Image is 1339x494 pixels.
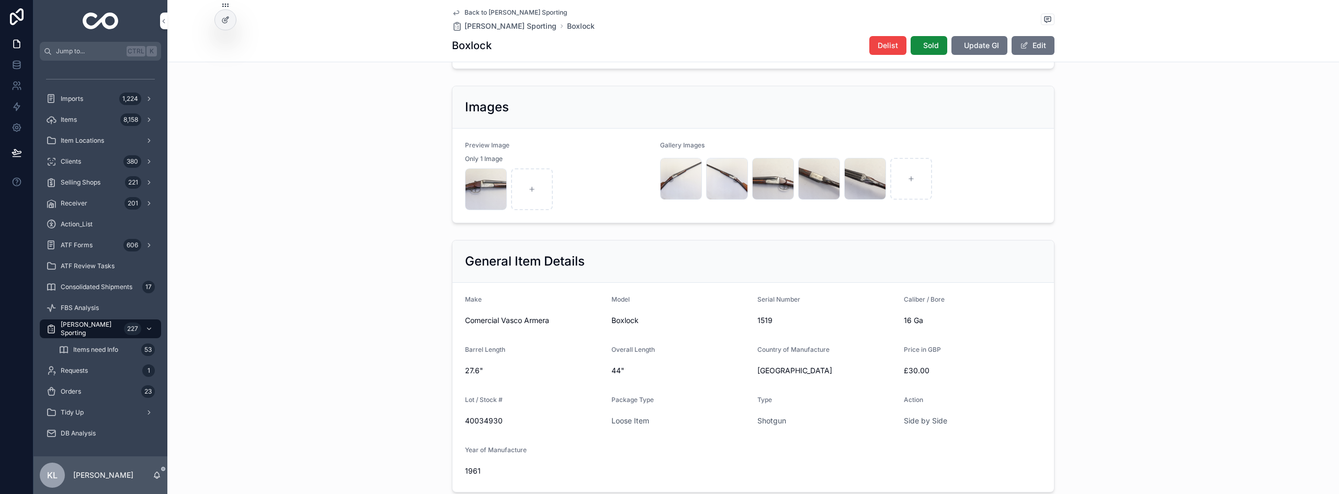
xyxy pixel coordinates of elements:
[611,295,630,303] span: Model
[465,315,603,326] span: Comercial Vasco Armera
[904,396,923,404] span: Action
[120,113,141,126] div: 8,158
[757,295,800,303] span: Serial Number
[40,215,161,234] a: Action_List
[61,304,99,312] span: FBS Analysis
[40,361,161,380] a: Requests1
[757,396,772,404] span: Type
[757,416,786,426] a: Shotgun
[567,21,595,31] a: Boxlock
[61,262,115,270] span: ATF Review Tasks
[61,320,120,337] span: [PERSON_NAME] Sporting
[52,340,161,359] a: Items need Info53
[465,466,603,476] span: 1961
[61,116,77,124] span: Items
[904,295,945,303] span: Caliber / Bore
[660,141,705,149] span: Gallery Images
[61,387,81,396] span: Orders
[40,152,161,171] a: Clients380
[40,236,161,255] a: ATF Forms606
[611,315,750,326] span: Boxlock
[61,429,96,438] span: DB Analysis
[61,157,81,166] span: Clients
[464,21,557,31] span: [PERSON_NAME] Sporting
[40,257,161,275] a: ATF Review Tasks
[40,298,161,317] a: FBS Analysis
[1012,36,1054,55] button: Edit
[465,155,503,163] span: Only 1 Image
[142,364,155,377] div: 1
[465,346,505,353] span: Barrel Length
[452,8,567,17] a: Back to [PERSON_NAME] Sporting
[61,199,87,208] span: Receiver
[125,176,141,189] div: 221
[61,408,84,417] span: Tidy Up
[40,382,161,401] a: Orders23
[83,13,119,29] img: App logo
[464,8,567,17] span: Back to [PERSON_NAME] Sporting
[61,220,93,228] span: Action_List
[56,47,122,55] span: Jump to...
[465,141,509,149] span: Preview Image
[61,136,104,145] span: Item Locations
[878,40,898,51] span: Delist
[40,194,161,213] a: Receiver201
[465,365,603,376] span: 27.6"
[124,197,141,210] div: 201
[869,36,906,55] button: Delist
[141,343,155,356] div: 53
[923,40,939,51] span: Sold
[611,416,649,426] a: Loose Item
[40,403,161,422] a: Tidy Up
[465,253,585,270] h2: General Item Details
[73,346,118,354] span: Items need Info
[124,323,141,335] div: 227
[465,416,603,426] span: 40034930
[123,239,141,251] div: 606
[61,283,132,291] span: Consolidated Shipments
[904,315,1042,326] span: 16 Ga
[40,110,161,129] a: Items8,158
[911,36,947,55] button: Sold
[611,365,750,376] span: 44"
[452,38,492,53] h1: Boxlock
[119,93,141,105] div: 1,224
[465,99,509,116] h2: Images
[142,281,155,293] div: 17
[465,295,482,303] span: Make
[757,315,895,326] span: 1519
[147,47,156,55] span: K
[40,89,161,108] a: Imports1,224
[964,40,999,51] span: Update GI
[61,241,93,249] span: ATF Forms
[61,366,88,375] span: Requests
[61,178,100,187] span: Selling Shops
[904,416,947,426] a: Side by Side
[452,21,557,31] a: [PERSON_NAME] Sporting
[33,61,167,456] div: scrollable content
[904,346,941,353] span: Price in GBP
[40,278,161,296] a: Consolidated Shipments17
[40,131,161,150] a: Item Locations
[141,385,155,398] div: 23
[40,42,161,61] button: Jump to...CtrlK
[465,446,527,454] span: Year of Manufacture
[40,319,161,338] a: [PERSON_NAME] Sporting227
[611,396,654,404] span: Package Type
[757,346,830,353] span: Country of Manufacture
[951,36,1007,55] button: Update GI
[904,365,1042,376] span: £30.00
[611,346,655,353] span: Overall Length
[73,470,133,480] p: [PERSON_NAME]
[757,365,895,376] span: [GEOGRAPHIC_DATA]
[40,424,161,443] a: DB Analysis
[61,95,83,103] span: Imports
[465,396,503,404] span: Lot / Stock #
[127,46,145,56] span: Ctrl
[47,469,58,481] span: KL
[123,155,141,168] div: 380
